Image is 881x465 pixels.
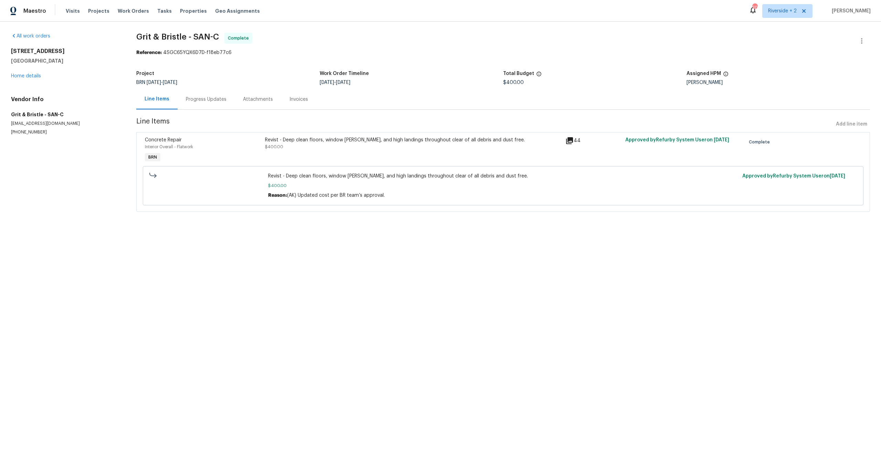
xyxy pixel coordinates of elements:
span: Interior Overall - Flatwork [145,145,193,149]
h5: Project [136,71,154,76]
h5: [GEOGRAPHIC_DATA] [11,57,120,64]
div: 20 [752,4,757,11]
span: The total cost of line items that have been proposed by Opendoor. This sum includes line items th... [536,71,542,80]
div: [PERSON_NAME] [687,80,870,85]
span: [PERSON_NAME] [829,8,871,14]
span: $400.00 [268,182,739,189]
p: [PHONE_NUMBER] [11,129,120,135]
span: - [147,80,177,85]
div: 4SGC65YQX6D7D-f18eb77c6 [136,49,870,56]
span: [DATE] [147,80,161,85]
span: Riverside + 2 [768,8,797,14]
span: Properties [180,8,207,14]
p: [EMAIL_ADDRESS][DOMAIN_NAME] [11,121,120,127]
span: Tasks [157,9,172,13]
a: Home details [11,74,41,78]
span: [DATE] [830,174,845,179]
span: Visits [66,8,80,14]
span: Complete [228,35,252,42]
div: Line Items [145,96,169,102]
b: Reference: [136,50,162,55]
h5: Assigned HPM [687,71,721,76]
span: Approved by Refurby System User on [625,138,729,142]
span: Grit & Bristle - SAN-C [136,33,219,41]
span: Concrete Repair [145,138,182,142]
span: The hpm assigned to this work order. [723,71,729,80]
span: Reason: [268,193,287,198]
span: Work Orders [118,8,149,14]
span: BRN [136,80,177,85]
span: Complete [749,139,773,145]
h5: Grit & Bristle - SAN-C [11,111,120,118]
span: Geo Assignments [215,8,260,14]
div: Progress Updates [186,96,226,103]
span: Line Items [136,118,833,131]
span: Maestro [23,8,46,14]
span: BRN [146,154,160,161]
span: $400.00 [265,145,283,149]
div: 44 [565,137,621,145]
span: Approved by Refurby System User on [742,174,845,179]
span: [DATE] [320,80,334,85]
div: Invoices [289,96,308,103]
span: Projects [88,8,109,14]
h5: Work Order Timeline [320,71,369,76]
span: $400.00 [503,80,524,85]
span: (AK) Updated cost per BR team’s approval. [287,193,385,198]
div: Revist - Deep clean floors, window [PERSON_NAME], and high landings throughout clear of all debri... [265,137,561,143]
div: Attachments [243,96,273,103]
span: Revist - Deep clean floors, window [PERSON_NAME], and high landings throughout clear of all debri... [268,173,739,180]
a: All work orders [11,34,50,39]
h2: [STREET_ADDRESS] [11,48,120,55]
span: [DATE] [336,80,350,85]
span: - [320,80,350,85]
span: [DATE] [714,138,729,142]
h4: Vendor Info [11,96,120,103]
h5: Total Budget [503,71,534,76]
span: [DATE] [163,80,177,85]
